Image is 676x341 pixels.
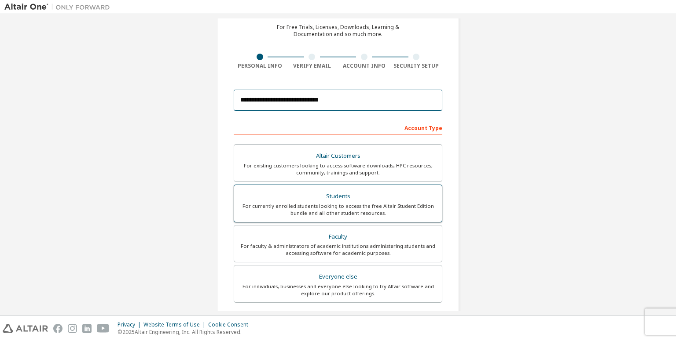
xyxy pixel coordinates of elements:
[3,324,48,333] img: altair_logo.svg
[118,328,253,336] p: © 2025 Altair Engineering, Inc. All Rights Reserved.
[97,324,110,333] img: youtube.svg
[118,321,143,328] div: Privacy
[4,3,114,11] img: Altair One
[277,24,399,38] div: For Free Trials, Licenses, Downloads, Learning & Documentation and so much more.
[239,271,437,283] div: Everyone else
[267,8,409,18] div: Create an Altair One Account
[208,321,253,328] div: Cookie Consent
[143,321,208,328] div: Website Terms of Use
[390,62,443,69] div: Security Setup
[239,243,437,257] div: For faculty & administrators of academic institutions administering students and accessing softwa...
[53,324,62,333] img: facebook.svg
[239,231,437,243] div: Faculty
[239,283,437,297] div: For individuals, businesses and everyone else looking to try Altair software and explore our prod...
[82,324,92,333] img: linkedin.svg
[68,324,77,333] img: instagram.svg
[338,62,390,69] div: Account Info
[286,62,338,69] div: Verify Email
[234,62,286,69] div: Personal Info
[239,190,437,203] div: Students
[239,203,437,217] div: For currently enrolled students looking to access the free Altair Student Edition bundle and all ...
[239,150,437,162] div: Altair Customers
[234,120,442,134] div: Account Type
[239,162,437,176] div: For existing customers looking to access software downloads, HPC resources, community, trainings ...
